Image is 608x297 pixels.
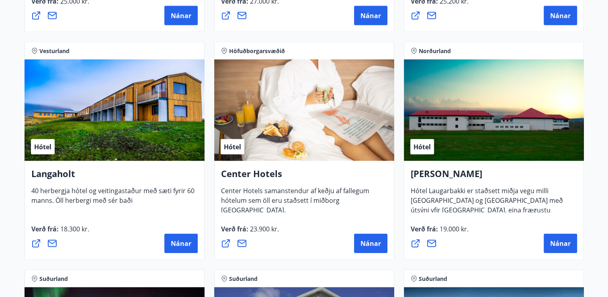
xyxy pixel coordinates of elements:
[411,225,469,240] span: Verð frá :
[544,6,577,25] button: Nánar
[59,225,89,233] span: 18.300 kr.
[419,47,451,55] span: Norðurland
[354,234,387,253] button: Nánar
[224,142,241,151] span: Hótel
[221,225,279,240] span: Verð frá :
[164,6,198,25] button: Nánar
[229,47,285,55] span: Höfuðborgarsvæðið
[248,225,279,233] span: 23.900 kr.
[414,142,431,151] span: Hótel
[171,11,191,20] span: Nánar
[360,239,381,248] span: Nánar
[164,234,198,253] button: Nánar
[34,142,51,151] span: Hótel
[544,234,577,253] button: Nánar
[550,239,571,248] span: Nánar
[411,167,577,186] h4: [PERSON_NAME]
[171,239,191,248] span: Nánar
[229,275,258,283] span: Suðurland
[31,186,194,211] span: 40 herbergja hótel og veitingastaður með sæti fyrir 60 manns. Öll herbergi með sér baði
[354,6,387,25] button: Nánar
[411,186,563,231] span: Hótel Laugarbakki er staðsett miðja vegu milli [GEOGRAPHIC_DATA] og [GEOGRAPHIC_DATA] með útsýni ...
[39,47,70,55] span: Vesturland
[39,275,68,283] span: Suðurland
[550,11,571,20] span: Nánar
[221,186,369,221] span: Center Hotels samanstendur af keðju af fallegum hótelum sem öll eru staðsett í miðborg [GEOGRAPHI...
[221,167,387,186] h4: Center Hotels
[31,167,198,186] h4: Langaholt
[360,11,381,20] span: Nánar
[438,225,469,233] span: 19.000 kr.
[31,225,89,240] span: Verð frá :
[419,275,447,283] span: Suðurland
